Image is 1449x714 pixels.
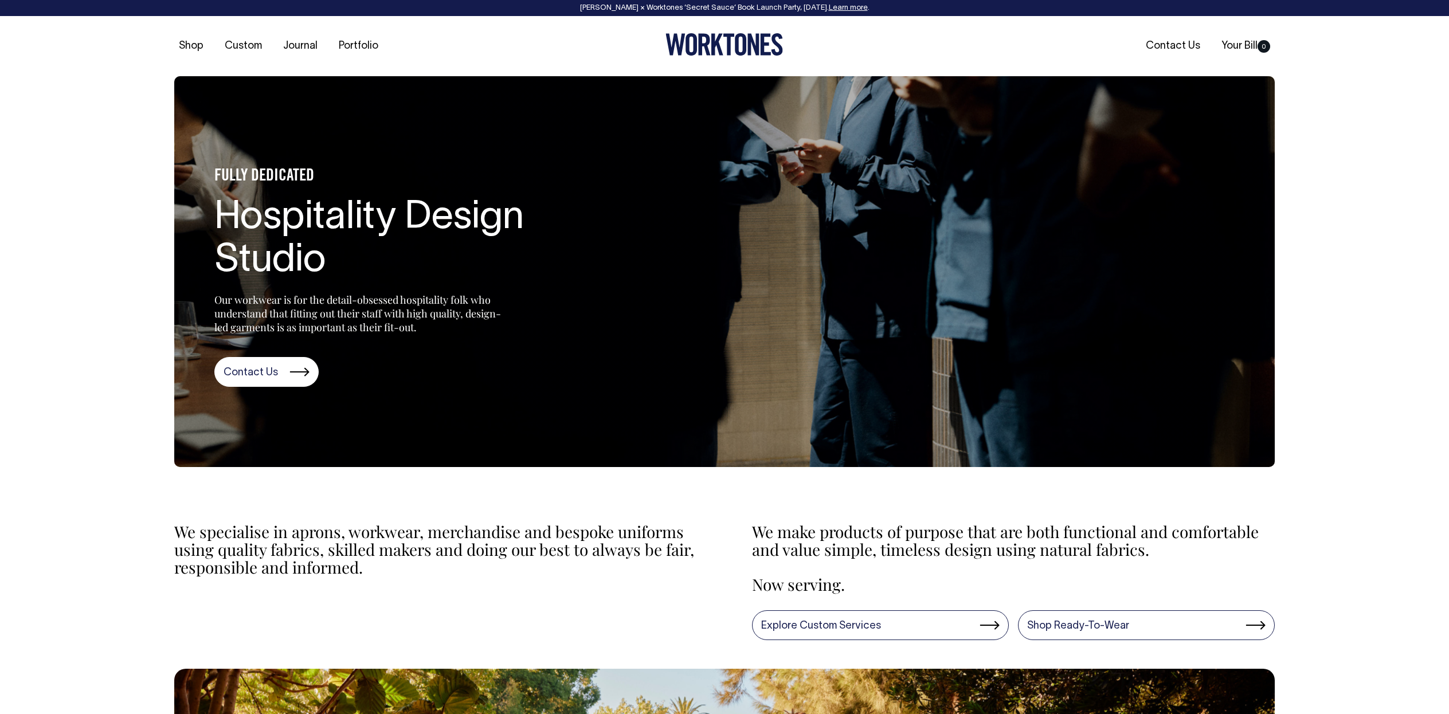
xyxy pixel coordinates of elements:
p: We specialise in aprons, workwear, merchandise and bespoke uniforms using quality fabrics, skille... [174,523,698,576]
a: Your Bill0 [1217,37,1275,56]
a: Custom [220,37,267,56]
div: [PERSON_NAME] × Worktones ‘Secret Sauce’ Book Launch Party, [DATE]. . [11,4,1438,12]
h4: FULLY DEDICATED [214,168,558,186]
a: Contact Us [214,357,319,387]
a: Shop Ready-To-Wear [1018,610,1275,640]
a: Contact Us [1141,37,1205,56]
span: 0 [1258,40,1270,53]
p: We make products of purpose that are both functional and comfortable and value simple, timeless d... [752,523,1275,559]
p: Now serving. [752,576,1275,594]
a: Shop [174,37,208,56]
a: Explore Custom Services [752,610,1009,640]
a: Portfolio [334,37,383,56]
a: Journal [279,37,322,56]
a: Learn more [829,5,868,11]
h1: Hospitality Design Studio [214,197,558,283]
p: Our workwear is for the detail-obsessed hospitality folk who understand that fitting out their st... [214,293,501,334]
